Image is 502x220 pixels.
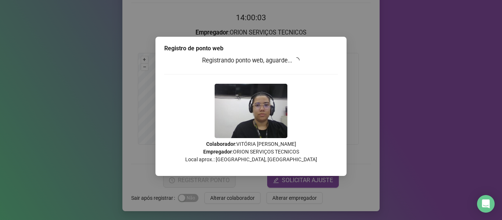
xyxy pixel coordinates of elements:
[206,141,235,147] strong: Colaborador
[294,57,300,63] span: loading
[164,140,338,163] p: : VITÓRIA [PERSON_NAME] : ORION SERVIÇOS TECNICOS Local aprox.: [GEOGRAPHIC_DATA], [GEOGRAPHIC_DATA]
[477,195,495,213] div: Open Intercom Messenger
[164,44,338,53] div: Registro de ponto web
[164,56,338,65] h3: Registrando ponto web, aguarde...
[203,149,232,155] strong: Empregador
[215,84,287,138] img: 2Q==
